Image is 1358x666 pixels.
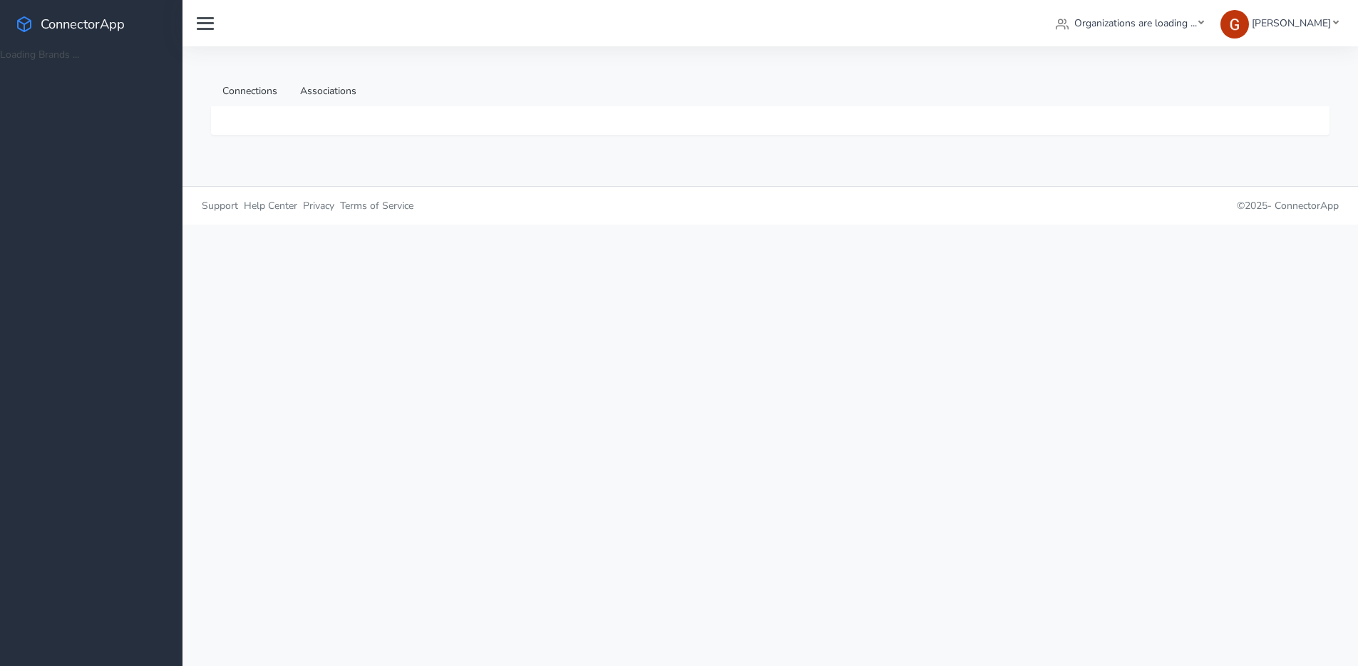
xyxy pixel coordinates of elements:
[1252,16,1331,30] span: [PERSON_NAME]
[289,75,368,107] a: Associations
[41,15,125,33] span: ConnectorApp
[1215,10,1344,36] a: [PERSON_NAME]
[303,199,334,212] span: Privacy
[202,199,238,212] span: Support
[1220,10,1249,39] img: Greg Clemmons
[1275,199,1339,212] span: ConnectorApp
[1050,10,1210,36] a: Organizations are loading ...
[340,199,413,212] span: Terms of Service
[781,198,1339,213] p: © 2025 -
[1074,16,1197,30] span: Organizations are loading ...
[211,75,289,107] a: Connections
[244,199,297,212] span: Help Center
